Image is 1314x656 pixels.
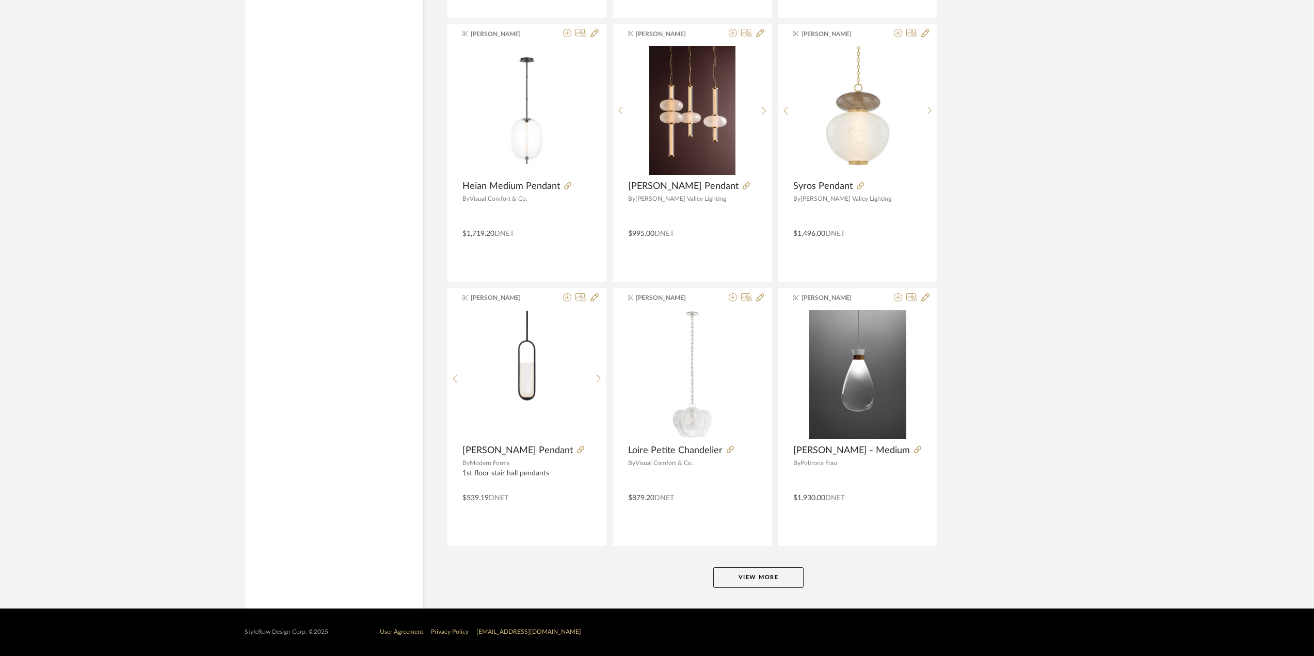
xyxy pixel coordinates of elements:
[431,629,469,635] a: Privacy Policy
[794,46,922,174] img: Syros Pendant
[793,230,825,237] span: $1,496.00
[628,230,654,237] span: $995.00
[471,293,536,302] span: [PERSON_NAME]
[713,567,804,588] button: View More
[462,181,560,192] span: Heian Medium Pendant
[494,230,514,237] span: DNET
[462,230,494,237] span: $1,719.20
[802,29,867,39] span: [PERSON_NAME]
[463,310,591,439] div: 0
[471,29,536,39] span: [PERSON_NAME]
[463,311,591,439] img: Rollins Pendant
[793,196,800,202] span: By
[462,46,591,175] img: Heian Medium Pendant
[470,460,509,466] span: Modern Forms
[825,494,845,502] span: DNET
[793,181,853,192] span: Syros Pendant
[628,494,654,502] span: $879.20
[800,460,837,466] span: Poltrona Frau
[654,230,674,237] span: DNET
[628,196,635,202] span: By
[628,310,757,439] img: Loire Petite Chandelier
[636,293,701,302] span: [PERSON_NAME]
[245,628,328,636] div: StyleRow Design Corp. ©2025
[793,494,825,502] span: $1,930.00
[628,460,635,466] span: By
[462,196,470,202] span: By
[793,460,800,466] span: By
[793,445,910,456] span: [PERSON_NAME] - Medium
[635,196,726,202] span: [PERSON_NAME] Valley Lighting
[462,469,591,487] div: 1st floor stair hall pendants
[462,445,573,456] span: [PERSON_NAME] Pendant
[800,196,891,202] span: [PERSON_NAME] Valley Lighting
[628,445,723,456] span: Loire Petite Chandelier
[635,460,693,466] span: Visual Comfort & Co.
[628,181,739,192] span: [PERSON_NAME] Pendant
[654,494,674,502] span: DNET
[380,629,423,635] a: User Agreement
[470,196,527,202] span: Visual Comfort & Co.
[809,310,906,439] img: Soffi Lamp - Medium
[636,29,701,39] span: [PERSON_NAME]
[649,46,735,175] img: Corbin Pendant
[462,494,489,502] span: $539.19
[802,293,867,302] span: [PERSON_NAME]
[825,230,845,237] span: DNET
[489,494,508,502] span: DNET
[462,460,470,466] span: By
[476,629,581,635] a: [EMAIL_ADDRESS][DOMAIN_NAME]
